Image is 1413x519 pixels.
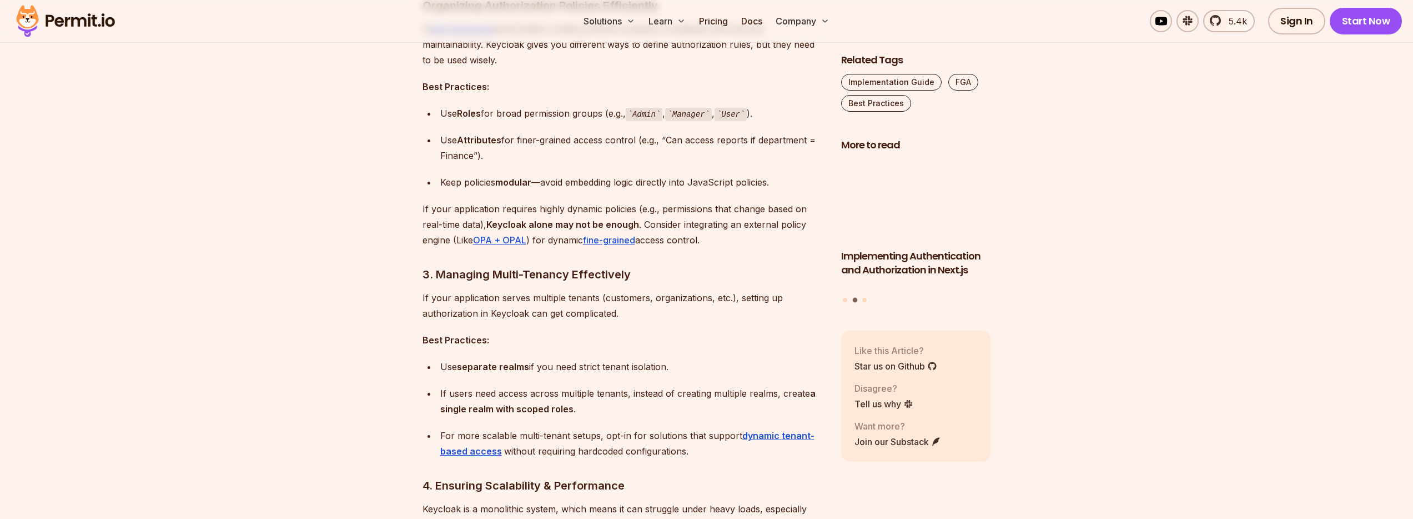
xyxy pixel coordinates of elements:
[854,420,941,433] p: Want more?
[11,2,120,40] img: Permit logo
[457,134,501,146] strong: Attributes
[457,108,481,119] strong: Roles
[423,290,823,321] p: If your application serves multiple tenants (customers, organizations, etc.), setting up authoriz...
[854,435,941,448] a: Join our Substack
[423,266,823,283] h3: 3. Managing Multi-Tenancy Effectively
[854,360,937,373] a: Star us on Github
[1268,8,1325,34] a: Sign In
[440,359,823,375] div: Use if you need strict tenant isolation.
[862,298,867,302] button: Go to slide 3
[423,21,823,68] p: A authorization model prevents excessive complexity and ensures maintainability. Keycloak gives y...
[841,138,991,152] h2: More to read
[579,10,640,32] button: Solutions
[742,430,780,441] strong: dynamic
[423,81,489,92] strong: Best Practices:
[440,174,823,190] div: Keep policies —avoid embedding logic directly into JavaScript policies.
[665,108,712,121] code: Manager
[771,10,834,32] button: Company
[695,10,732,32] a: Pricing
[626,108,663,121] code: Admin
[440,132,823,163] div: Use for finer-grained access control (e.g., “Can access reports if department = Finance”).
[440,428,823,459] div: For more scalable multi-tenant setups, opt-in for solutions that support without requiring hardco...
[841,159,991,305] div: Posts
[1222,14,1247,28] span: 5.4k
[644,10,690,32] button: Learn
[843,298,847,302] button: Go to slide 1
[948,74,978,91] a: FGA
[841,95,911,112] a: Best Practices
[841,53,991,67] h2: Related Tags
[486,219,639,230] strong: Keycloak alone may not be enough
[1203,10,1255,32] a: 5.4k
[854,344,937,357] p: Like this Article?
[841,159,991,291] li: 2 of 3
[495,177,531,188] strong: modular
[737,10,767,32] a: Docs
[423,477,823,495] h3: 4. Ensuring Scalability & Performance
[423,335,489,346] strong: Best Practices:
[854,382,913,395] p: Disagree?
[473,234,526,246] a: OPA + OPAL
[854,397,913,411] a: Tell us why
[440,106,823,122] div: Use for broad permission groups (e.g., , , ).
[583,234,635,246] a: fine-grained
[1330,8,1402,34] a: Start Now
[852,298,857,303] button: Go to slide 2
[457,361,529,372] strong: separate realms
[841,159,991,243] img: Implementing Authentication and Authorization in Next.js
[423,201,823,248] p: If your application requires highly dynamic policies (e.g., permissions that change based on real...
[841,74,942,91] a: Implementation Guide
[440,386,823,417] div: If users need access across multiple tenants, instead of creating multiple realms, create .
[715,108,747,121] code: User
[841,249,991,277] h3: Implementing Authentication and Authorization in Next.js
